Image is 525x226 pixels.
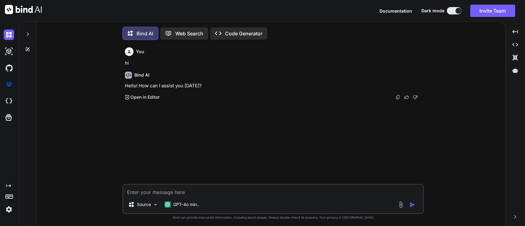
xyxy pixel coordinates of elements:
span: Dark mode [421,8,444,14]
img: GPT-4o mini [165,201,171,208]
button: Invite Team [470,5,515,17]
img: Pick Models [153,202,158,207]
h6: You [136,49,144,55]
p: GPT-4o min.. [173,201,199,208]
h6: Bind AI [134,72,149,78]
p: Hello! How can I assist you [DATE]? [125,82,423,89]
button: Documentation [380,8,412,14]
img: darkChat [4,30,14,40]
img: like [404,95,409,100]
p: Code Generator [225,30,262,37]
img: copy [396,95,400,100]
p: Web Search [175,30,203,37]
img: premium [4,79,14,90]
img: Bind AI [5,5,42,14]
img: attachment [397,201,404,208]
img: cloudideIcon [4,96,14,106]
p: Source [137,201,151,208]
img: dislike [413,95,418,100]
p: Bind AI [137,30,153,37]
img: icon [409,202,416,208]
img: settings [4,204,14,215]
img: darkAi-studio [4,46,14,57]
p: hi [125,60,423,67]
img: githubDark [4,63,14,73]
p: Open in Editor [130,94,160,100]
p: Bind can provide inaccurate information, including about people. Always double-check its answers.... [122,215,424,220]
